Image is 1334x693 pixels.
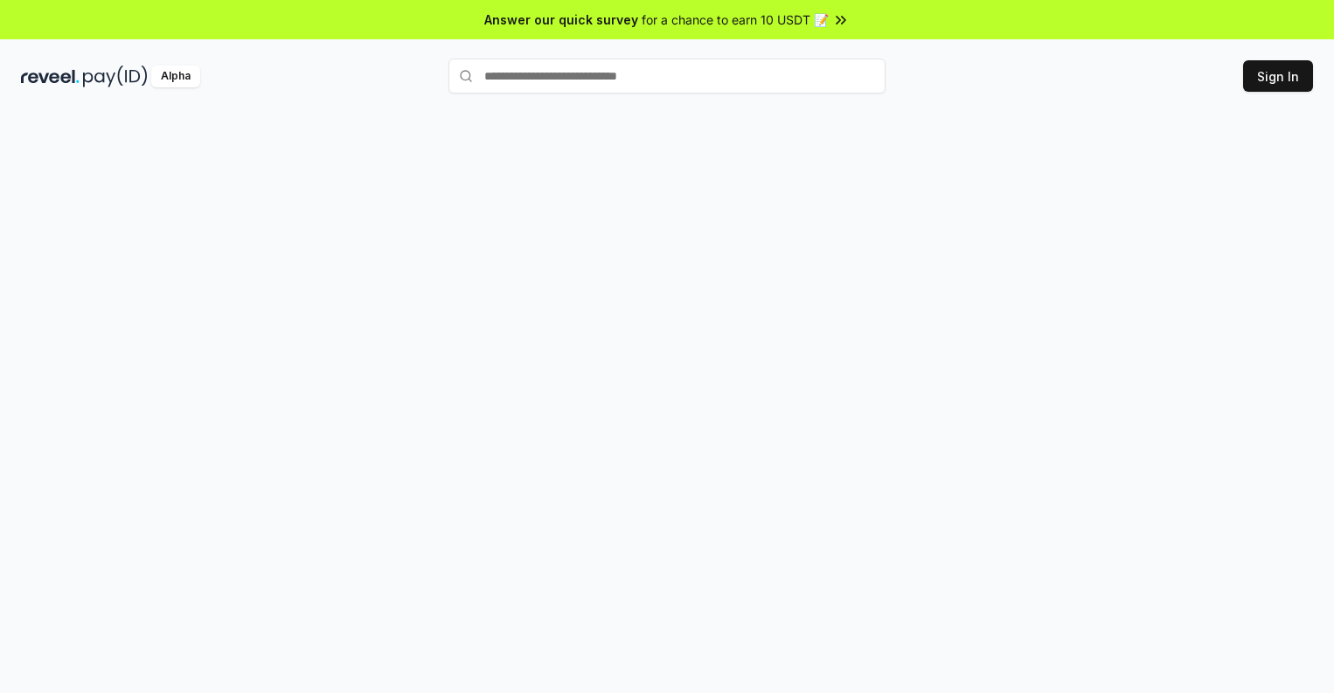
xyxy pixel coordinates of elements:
[83,66,148,87] img: pay_id
[21,66,80,87] img: reveel_dark
[484,10,638,29] span: Answer our quick survey
[642,10,829,29] span: for a chance to earn 10 USDT 📝
[151,66,200,87] div: Alpha
[1243,60,1313,92] button: Sign In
